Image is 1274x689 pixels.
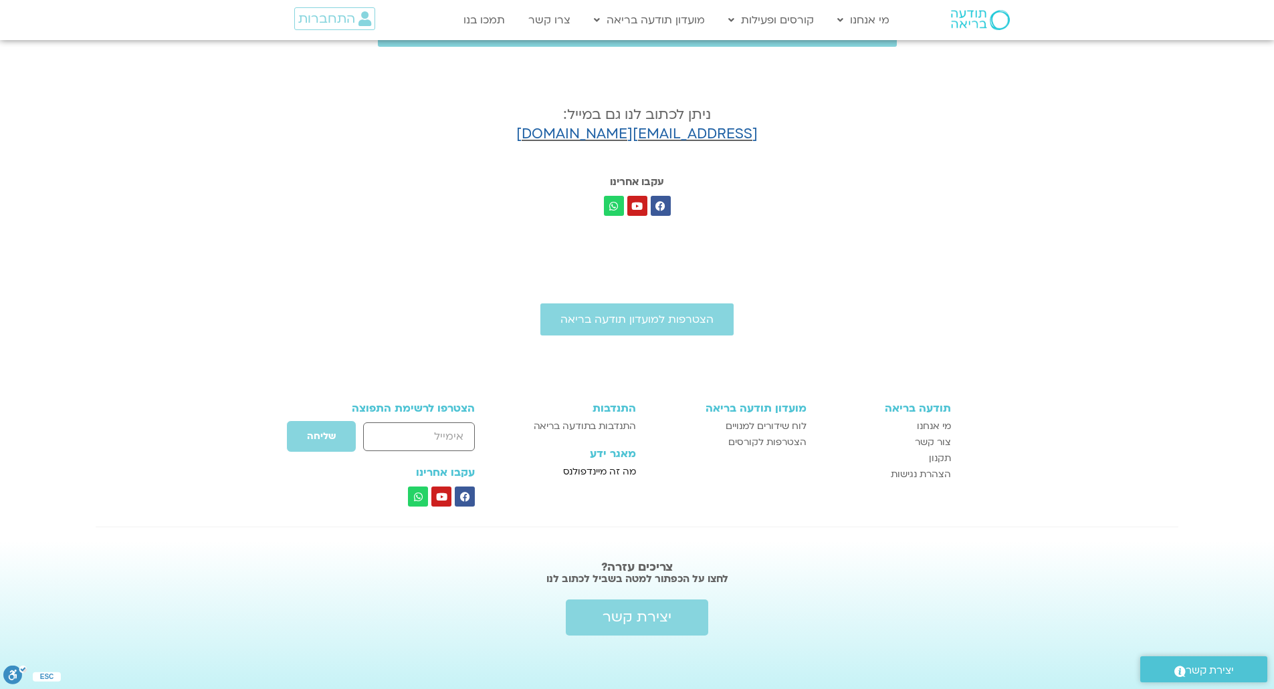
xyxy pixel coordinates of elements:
[649,418,807,434] a: לוח שידורים למנויים
[324,466,475,478] h3: עקבו אחרינו
[286,420,356,452] button: שליחה
[831,7,896,33] a: מי אנחנו
[929,450,951,466] span: תקנון
[1186,662,1234,680] span: יצירת קשר
[563,464,636,480] span: מה זה מיינדפולנס
[649,402,807,414] h3: מועדון תודעה בריאה
[378,106,897,144] h4: ניתן לכתוב לנו גם במייל:
[540,303,734,335] a: הצטרפות למועדון תודעה בריאה
[522,7,577,33] a: צרו קשר
[726,418,807,434] span: לוח שידורים למנויים
[298,11,355,26] span: התחברות
[917,418,951,434] span: מי אנחנו
[820,450,951,466] a: תקנון
[649,434,807,450] a: הצטרפות לקורסים
[891,466,951,483] span: הצהרת נגישות
[324,402,475,414] h3: הצטרפו לרשימת התפוצה
[566,599,708,636] a: יצירת קשר
[289,572,985,585] h2: לחצו על הכפתור למטה בשביל לכתוב לנו
[915,434,951,450] span: צור קשר
[516,124,758,144] a: [EMAIL_ADDRESS][DOMAIN_NAME]
[820,466,951,483] a: הצהרת נגישות
[512,464,635,480] a: מה זה מיינדפולנס
[587,7,712,33] a: מועדון תודעה בריאה
[294,7,375,30] a: התחברות
[512,402,635,414] h3: התנדבות
[534,418,636,434] span: התנדבות בתודעה בריאה
[951,10,1010,30] img: תודעה בריאה
[820,402,951,414] h3: תודעה בריאה
[457,7,512,33] a: תמכו בנו
[289,561,985,574] h2: צריכים עזרה?
[560,313,714,325] span: הצטרפות למועדון תודעה בריאה
[820,434,951,450] a: צור קשר
[307,431,336,442] span: שליחה
[820,418,951,434] a: מי אנחנו
[1140,656,1267,682] a: יצירת קשר
[728,434,807,450] span: הצטרפות לקורסים
[324,420,475,459] form: טופס חדש
[603,609,671,626] span: יצירת קשר
[512,448,635,460] h3: מאגר ידע
[385,175,890,188] h3: עקבו אחרינו
[363,422,475,451] input: אימייל
[512,418,635,434] a: התנדבות בתודעה בריאה
[722,7,821,33] a: קורסים ופעילות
